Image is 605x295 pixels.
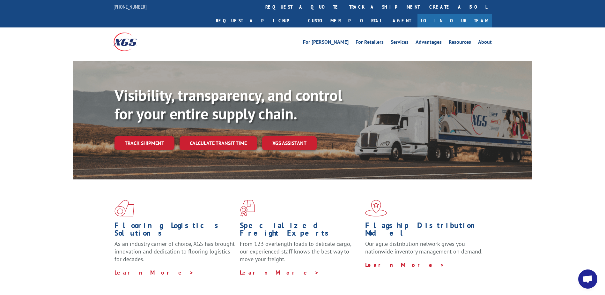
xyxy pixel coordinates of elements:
a: Open chat [578,269,597,289]
span: Our agile distribution network gives you nationwide inventory management on demand. [365,240,483,255]
a: Track shipment [114,136,174,150]
img: xgs-icon-flagship-distribution-model-red [365,200,387,216]
img: xgs-icon-total-supply-chain-intelligence-red [114,200,134,216]
a: XGS ASSISTANT [262,136,317,150]
a: For [PERSON_NAME] [303,40,349,47]
a: Join Our Team [417,14,492,27]
p: From 123 overlength loads to delicate cargo, our experienced staff knows the best way to move you... [240,240,360,269]
h1: Flagship Distribution Model [365,222,486,240]
a: Learn More > [114,269,194,276]
a: Customer Portal [303,14,386,27]
a: Services [391,40,409,47]
a: Learn More > [240,269,319,276]
img: xgs-icon-focused-on-flooring-red [240,200,255,216]
a: Learn More > [365,261,445,269]
a: Resources [449,40,471,47]
a: About [478,40,492,47]
b: Visibility, transparency, and control for your entire supply chain. [114,85,342,124]
a: For Retailers [356,40,384,47]
h1: Flooring Logistics Solutions [114,222,235,240]
a: Advantages [416,40,442,47]
a: Calculate transit time [180,136,257,150]
a: [PHONE_NUMBER] [114,4,147,10]
a: Request a pickup [211,14,303,27]
h1: Specialized Freight Experts [240,222,360,240]
span: As an industry carrier of choice, XGS has brought innovation and dedication to flooring logistics... [114,240,235,263]
a: Agent [386,14,417,27]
